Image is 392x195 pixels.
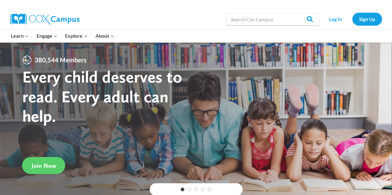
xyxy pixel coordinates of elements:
span: Engage [37,32,57,40]
input: Search Cox Campus [226,13,319,25]
span: Join Now [32,162,56,169]
a: 3 [194,188,198,191]
span: About [95,32,114,40]
a: Join Now [22,157,65,174]
a: 2 [187,188,191,191]
nav: Primary Navigation [7,29,118,42]
span: Learn [11,32,29,40]
strong: Every child deserves to read. Every adult can help. [22,67,182,126]
a: 5 [208,188,211,191]
nav: Secondary Navigation [322,13,382,25]
span: Explore [65,32,87,40]
img: Cox Campus [10,14,80,25]
a: 4 [201,188,205,191]
a: 1 [181,188,184,191]
a: Log In [322,13,349,25]
a: Sign Up [352,13,382,25]
span: 380,544 Members [32,55,89,65]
